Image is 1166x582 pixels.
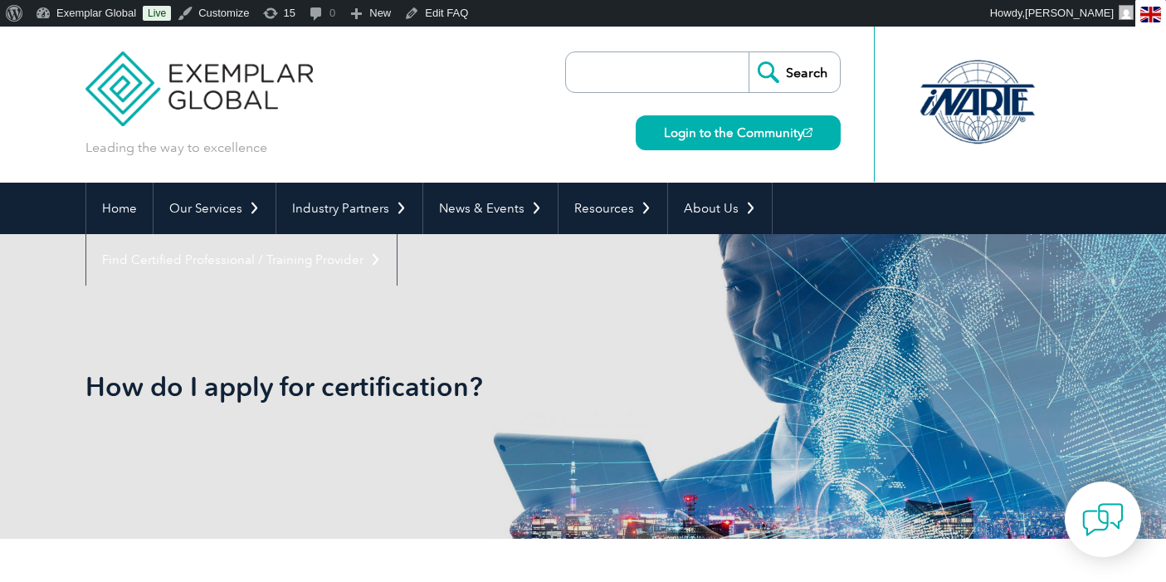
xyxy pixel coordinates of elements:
[86,183,153,234] a: Home
[143,6,171,21] a: Live
[668,183,772,234] a: About Us
[86,234,397,286] a: Find Certified Professional / Training Provider
[276,183,422,234] a: Industry Partners
[749,52,840,92] input: Search
[1140,7,1161,22] img: en
[1082,499,1124,540] img: contact-chat.png
[559,183,667,234] a: Resources
[85,27,314,126] img: Exemplar Global
[85,370,723,403] h1: How do I apply for certification?
[154,183,276,234] a: Our Services
[423,183,558,234] a: News & Events
[1025,7,1114,19] span: [PERSON_NAME]
[636,115,841,150] a: Login to the Community
[803,128,812,137] img: open_square.png
[85,139,267,157] p: Leading the way to excellence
